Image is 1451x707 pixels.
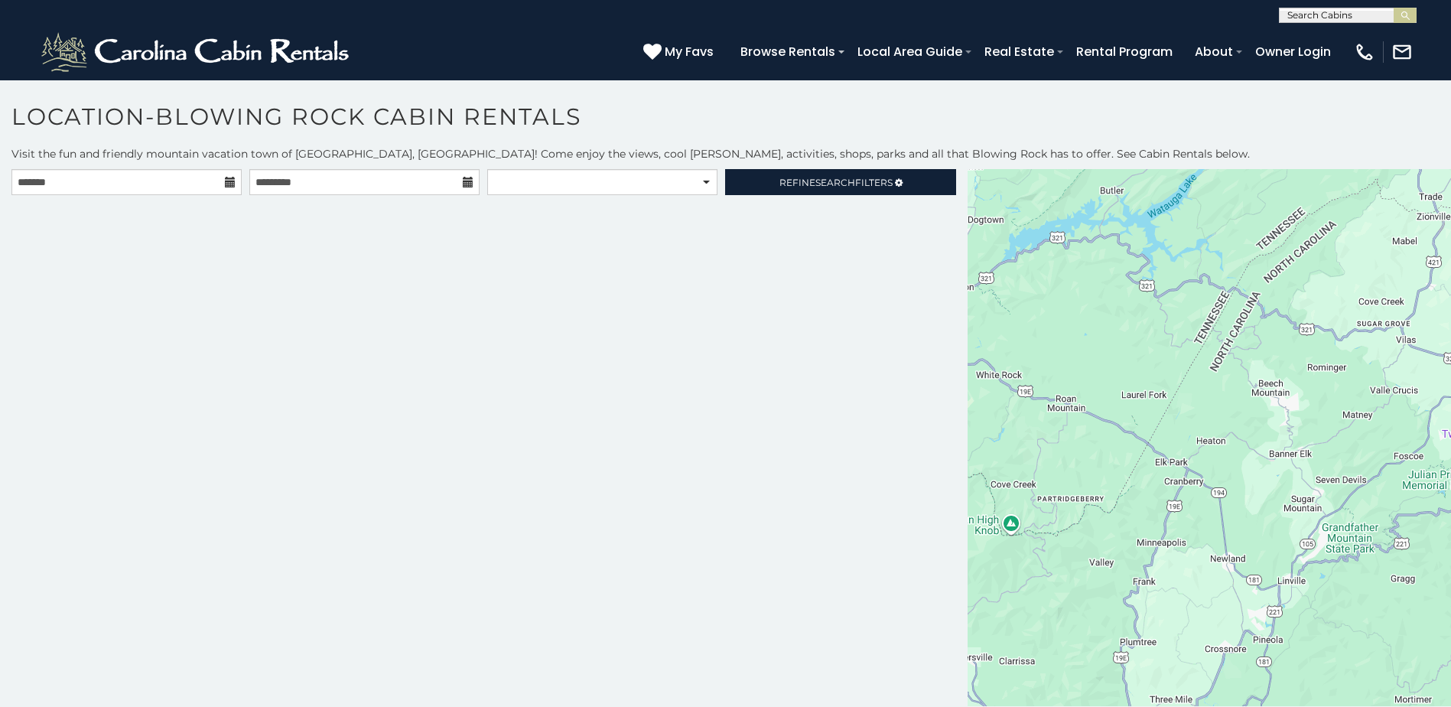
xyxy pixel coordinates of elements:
[850,38,970,65] a: Local Area Guide
[643,42,717,62] a: My Favs
[665,42,714,61] span: My Favs
[38,29,356,75] img: White-1-2.png
[1391,41,1413,63] img: mail-regular-white.png
[1354,41,1375,63] img: phone-regular-white.png
[1069,38,1180,65] a: Rental Program
[779,177,893,188] span: Refine Filters
[725,169,955,195] a: RefineSearchFilters
[1248,38,1339,65] a: Owner Login
[815,177,855,188] span: Search
[977,38,1062,65] a: Real Estate
[1187,38,1241,65] a: About
[733,38,843,65] a: Browse Rentals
